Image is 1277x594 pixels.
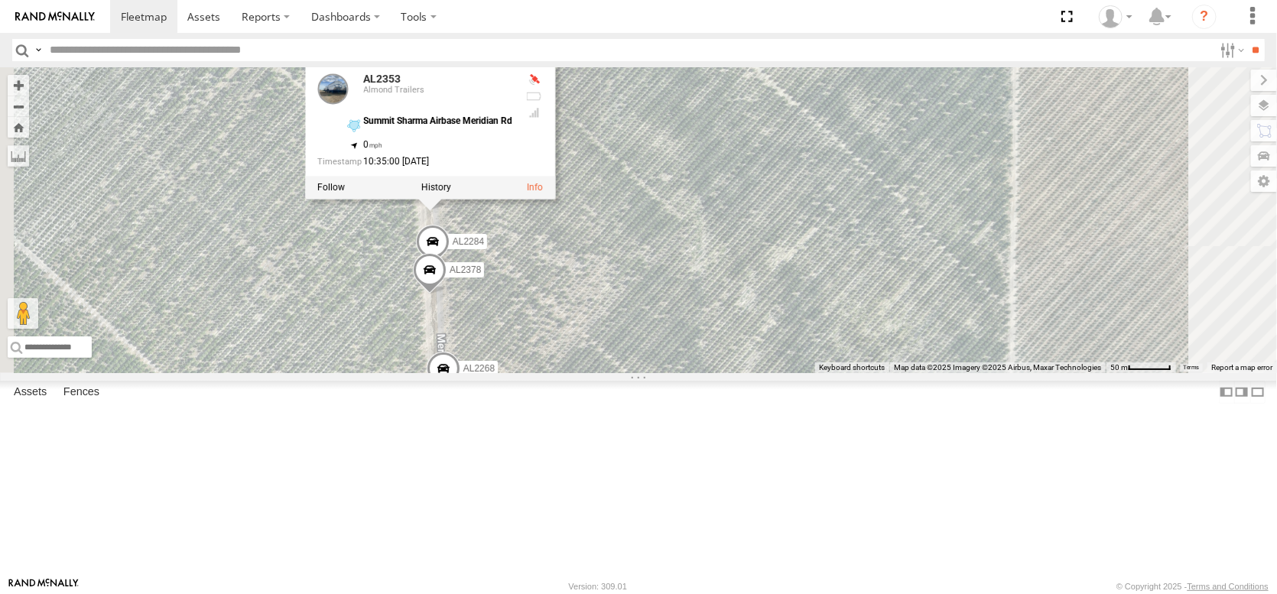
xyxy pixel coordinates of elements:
[1211,363,1272,372] a: Report a map error
[56,381,107,403] label: Fences
[463,363,495,374] span: AL2268
[317,157,512,167] div: Date/time of location update
[8,117,29,138] button: Zoom Home
[363,73,401,86] a: AL2353
[363,86,512,95] div: Almond Trailers
[1110,363,1128,372] span: 50 m
[1214,39,1247,61] label: Search Filter Options
[1250,381,1266,403] label: Hide Summary Table
[450,265,481,275] span: AL2378
[1188,582,1269,591] a: Terms and Conditions
[525,107,543,119] div: Last Event GSM Signal Strength
[8,96,29,117] button: Zoom out
[8,145,29,167] label: Measure
[32,39,44,61] label: Search Query
[1251,170,1277,192] label: Map Settings
[317,74,348,105] a: View Asset Details
[1192,5,1217,29] i: ?
[15,11,95,22] img: rand-logo.svg
[1116,582,1269,591] div: © Copyright 2025 -
[363,117,512,127] div: Summit Sharma Airbase Meridian Rd
[363,140,382,151] span: 0
[1234,381,1249,403] label: Dock Summary Table to the Right
[1184,365,1200,371] a: Terms (opens in new tab)
[819,362,885,373] button: Keyboard shortcuts
[569,582,627,591] div: Version: 309.01
[421,183,451,193] label: View Asset History
[1219,381,1234,403] label: Dock Summary Table to the Left
[894,363,1101,372] span: Map data ©2025 Imagery ©2025 Airbus, Maxar Technologies
[525,91,543,103] div: No battery health information received from this device.
[6,381,54,403] label: Assets
[8,75,29,96] button: Zoom in
[525,74,543,86] div: No GPS Fix
[8,579,79,594] a: Visit our Website
[527,183,543,193] a: View Asset Details
[8,298,38,329] button: Drag Pegman onto the map to open Street View
[453,236,484,247] span: AL2284
[1106,362,1176,373] button: Map Scale: 50 m per 53 pixels
[317,183,345,193] label: Realtime tracking of Asset
[1093,5,1138,28] div: Dennis Braga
